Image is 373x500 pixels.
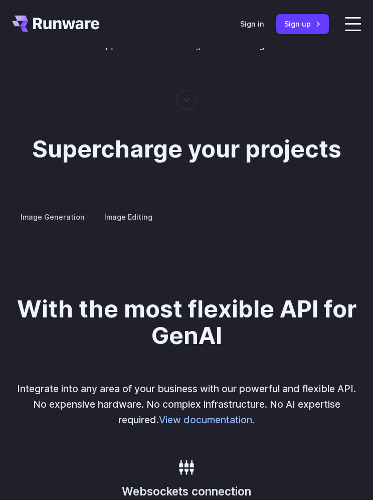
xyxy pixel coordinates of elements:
a: Sign up [276,14,329,34]
a: Go to / [12,16,99,32]
label: Image Editing [96,208,161,226]
a: Sign in [240,18,264,30]
h2: Supercharge your projects [32,136,341,162]
h2: With the most flexible API for GenAI [12,296,361,350]
a: View documentation [159,414,252,426]
p: Integrate into any area of your business with our powerful and flexible API. No expensive hardwar... [12,381,361,427]
h3: Websockets connection [122,483,251,499]
label: Image Generation [12,208,93,226]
